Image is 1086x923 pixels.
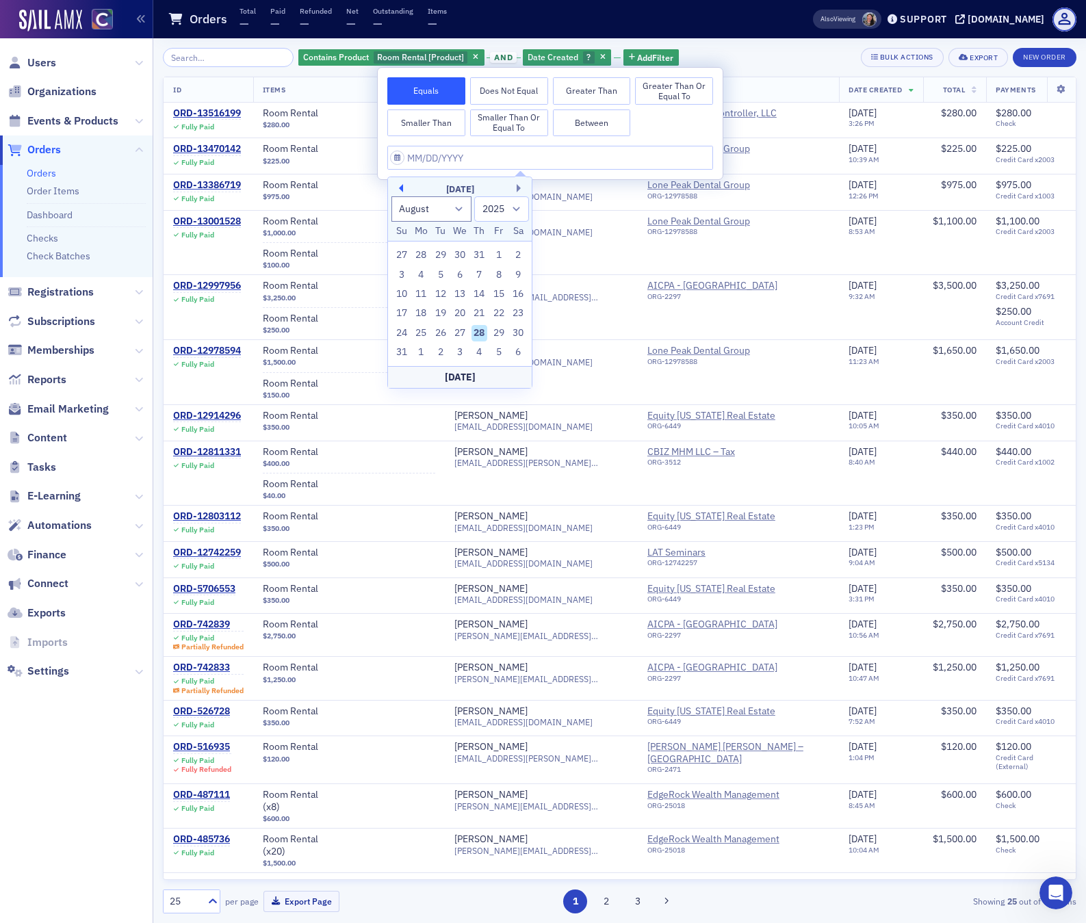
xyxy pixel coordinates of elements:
a: [PERSON_NAME] [454,410,528,422]
div: Choose Friday, August 1st, 2025 [491,247,507,263]
div: Thank you so much [PERSON_NAME]! I appreciate it [60,85,252,112]
a: Reports [8,372,66,387]
span: — [270,16,280,31]
a: ORD-5706553 [173,583,235,595]
div: Let me look into this, I am not sure how to add you currently but I will reach out on my team for... [22,18,214,58]
a: ORD-483870 [173,878,230,890]
span: Room Rental [263,345,435,357]
div: Room Rental [Product] [298,49,484,66]
div: Choose Friday, September 5th, 2025 [491,344,507,361]
a: ORD-13001528 [173,216,241,228]
span: Memberships [27,343,94,358]
span: and [490,52,517,63]
div: Choose Tuesday, September 2nd, 2025 [432,344,449,361]
a: ORD-12742259 [173,547,241,559]
button: Export Page [263,891,339,912]
div: ORD-13516199 [173,107,241,120]
a: Room Rental [263,741,435,753]
div: Choose Tuesday, August 26th, 2025 [432,325,449,341]
div: Choose Saturday, September 6th, 2025 [510,344,526,361]
span: Room Rental [263,446,435,458]
div: ORD-13386719 [173,179,241,192]
a: Room Rental [263,619,435,631]
div: Aidan says… [11,131,263,306]
a: LAT Seminars [647,547,772,559]
div: Also [820,14,833,23]
a: ORD-487111 [173,789,230,801]
span: Room Rental [263,878,435,890]
span: Lone Peak Dental Group [647,345,772,357]
span: Equity Colorado Real Estate [647,410,775,422]
div: Choose Monday, August 18th, 2025 [413,305,429,322]
p: Items [428,6,447,16]
p: Refunded [300,6,332,16]
iframe: Intercom live chat [1039,876,1072,909]
a: ORD-12997956 [173,280,241,292]
button: Gif picker [43,448,54,459]
a: EdgeRock Wealth Management [647,789,779,801]
span: E-Learning [27,489,81,504]
span: Imports [27,635,68,650]
span: Room Rental [263,216,435,228]
a: ORD-485736 [173,833,230,846]
a: [PERSON_NAME] [454,446,528,458]
span: CBIZ MHM LLC – Tax [647,446,772,458]
span: Profile [1052,8,1076,31]
span: Organizations [27,84,96,99]
a: [PERSON_NAME] [454,741,528,753]
a: Content [8,430,67,445]
div: Piyali says… [11,77,263,131]
div: Choose Sunday, August 17th, 2025 [393,305,410,322]
div: Choose Tuesday, August 5th, 2025 [432,267,449,283]
a: Room Rental [263,107,435,120]
div: [PERSON_NAME] [454,662,528,674]
div: Close [240,5,265,30]
div: ORD-12914296 [173,410,241,422]
a: Registrations [8,285,94,300]
a: Room Rental [263,179,435,192]
a: Checks [27,232,58,244]
div: Thank you, let me know what you find. [22,395,209,408]
button: 3 [625,889,649,913]
button: AddFilter [623,49,680,66]
div: Choose Sunday, July 27th, 2025 [393,247,410,263]
div: ORD-526728 [173,705,230,718]
div: Thank you so much [PERSON_NAME]! I appreciate it [49,77,263,120]
a: Room Rental [263,248,435,260]
input: Search… [163,48,294,67]
a: Equity [US_STATE] Real Estate [647,410,775,422]
div: Choose Tuesday, August 19th, 2025 [432,305,449,322]
span: Contains Product [303,51,369,62]
a: Equity [US_STATE] Real Estate [647,705,775,718]
a: Organizations [8,84,96,99]
span: Plante Moran – Denver [647,741,829,765]
a: Room Rental [263,583,435,595]
a: EdgeRock Wealth Management [647,878,779,890]
div: Choose Thursday, August 14th, 2025 [471,286,488,302]
button: Start recording [87,448,98,459]
span: Room Rental [Product] [377,51,464,62]
div: I found a [DEMOGRAPHIC_DATA] Slack message about this and [PERSON_NAME] said the finance team han... [22,139,214,287]
a: ORD-12811331 [173,446,241,458]
a: [PERSON_NAME] [454,705,528,718]
span: Add Filter [637,51,673,64]
a: Lone Peak Dental Group [647,216,772,228]
div: Choose Friday, August 22nd, 2025 [491,305,507,322]
a: Room Rental [263,143,435,155]
a: ORD-13470142 [173,143,241,155]
a: Orders [8,142,61,157]
div: Choose Saturday, August 30th, 2025 [510,325,526,341]
button: Between [553,109,631,137]
a: AICPA - [GEOGRAPHIC_DATA] [647,280,777,292]
a: [PERSON_NAME] [454,547,528,559]
a: Room Rental [263,705,435,718]
a: Room Rental [263,280,435,292]
a: Imports [8,635,68,650]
